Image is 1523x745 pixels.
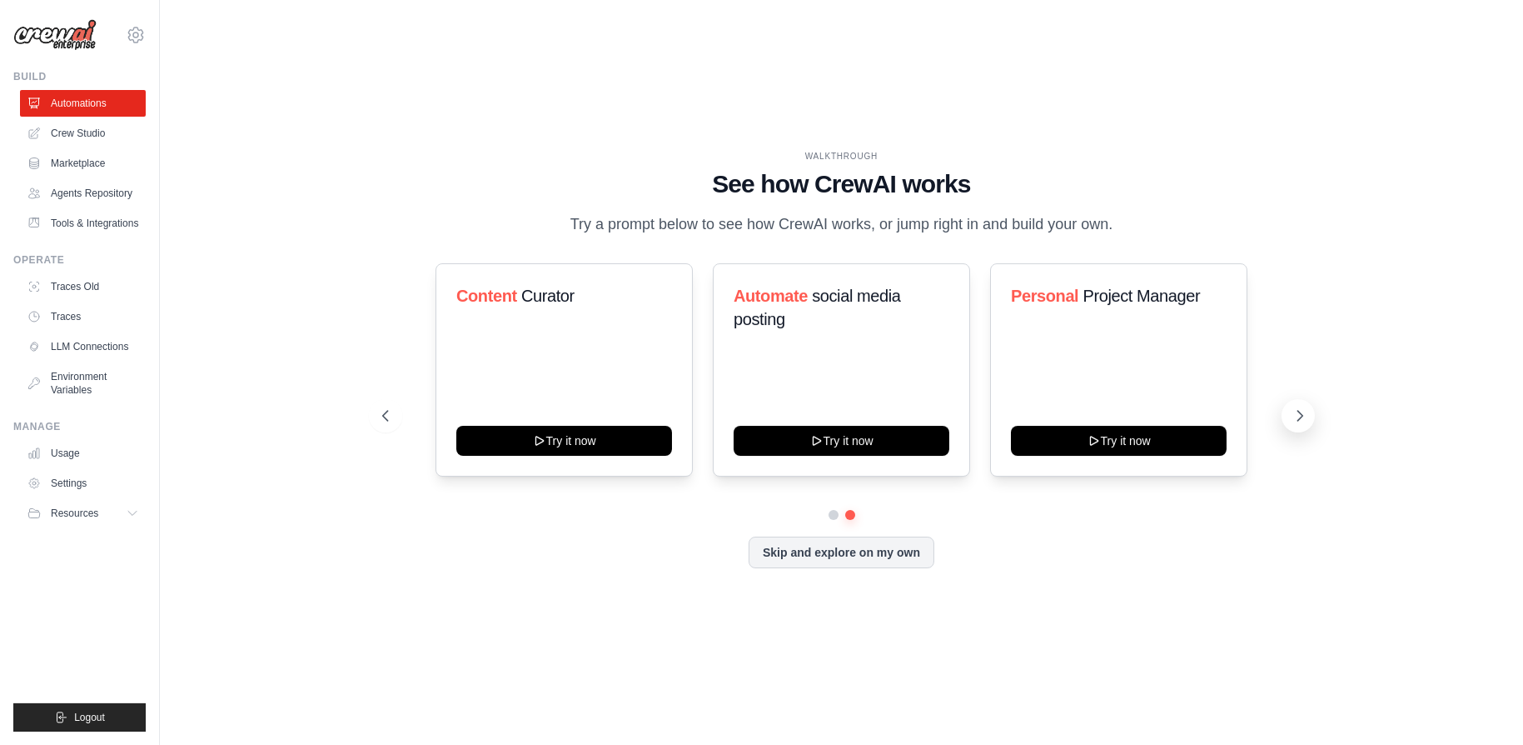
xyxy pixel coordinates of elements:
[13,19,97,51] img: Logo
[20,150,146,177] a: Marketplace
[20,440,146,467] a: Usage
[20,90,146,117] a: Automations
[456,287,517,305] span: Content
[20,180,146,207] a: Agents Repository
[1011,426,1227,456] button: Try it now
[20,470,146,497] a: Settings
[51,507,98,520] span: Resources
[734,287,901,328] span: social media posting
[456,426,672,456] button: Try it now
[13,420,146,433] div: Manage
[20,500,146,527] button: Resources
[13,70,146,83] div: Build
[20,363,146,403] a: Environment Variables
[20,333,146,360] a: LLM Connections
[382,150,1302,162] div: WALKTHROUGH
[382,169,1302,199] h1: See how CrewAI works
[734,287,808,305] span: Automate
[1083,287,1201,305] span: Project Manager
[1440,665,1523,745] iframe: Chat Widget
[20,303,146,330] a: Traces
[20,210,146,237] a: Tools & Integrations
[749,537,934,568] button: Skip and explore on my own
[20,120,146,147] a: Crew Studio
[734,426,949,456] button: Try it now
[13,703,146,732] button: Logout
[1011,287,1078,305] span: Personal
[520,287,574,305] span: Curator
[13,253,146,267] div: Operate
[74,711,105,724] span: Logout
[20,273,146,300] a: Traces Old
[562,212,1122,237] p: Try a prompt below to see how CrewAI works, or jump right in and build your own.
